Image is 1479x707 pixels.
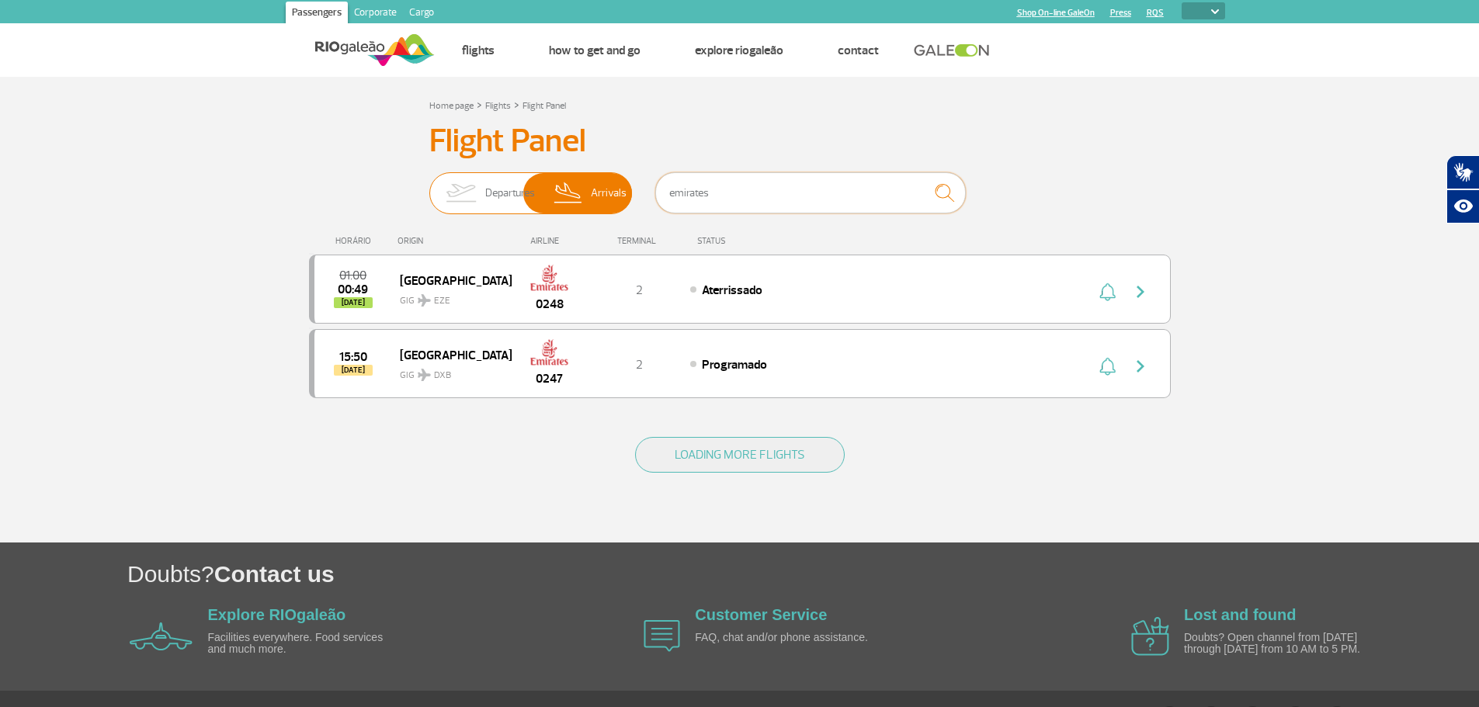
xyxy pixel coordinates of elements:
a: Lost and found [1184,606,1296,623]
img: slider-embarque [436,173,485,213]
div: Plugin de acessibilidade da Hand Talk. [1446,155,1479,224]
button: LOADING MORE FLIGHTS [635,437,845,473]
a: Explore RIOgaleão [695,43,783,58]
span: Contact us [214,561,335,587]
p: Facilities everywhere. Food services and much more. [208,632,387,656]
span: [GEOGRAPHIC_DATA] [400,345,499,365]
a: Home page [429,100,474,112]
a: Flights [462,43,495,58]
div: ORIGIN [398,236,511,246]
img: destiny_airplane.svg [418,294,431,307]
span: 2025-09-25 00:49:47 [338,284,368,295]
a: Contact [838,43,879,58]
span: GIG [400,360,499,383]
a: RQS [1147,8,1164,18]
h1: Doubts? [127,558,1479,590]
span: Programado [702,357,767,373]
div: AIRLINE [511,236,588,246]
img: destiny_airplane.svg [418,369,431,381]
span: 2025-09-25 01:00:00 [339,270,366,281]
a: Explore RIOgaleão [208,606,346,623]
h3: Flight Panel [429,122,1050,161]
div: TERMINAL [588,236,689,246]
button: Abrir recursos assistivos. [1446,189,1479,224]
p: FAQ, chat and/or phone assistance. [695,632,873,643]
a: How to get and go [549,43,641,58]
span: Departures [485,173,535,213]
span: [DATE] [334,297,373,308]
img: airplane icon [130,622,193,650]
button: Abrir tradutor de língua de sinais. [1446,155,1479,189]
span: DXB [434,369,451,383]
span: 2025-09-26 15:50:00 [339,352,367,362]
span: [DATE] [334,365,373,376]
a: > [477,95,482,113]
input: Flight, city or airline [655,172,966,213]
a: Flights [485,100,511,112]
a: Customer Service [695,606,827,623]
a: Passengers [286,2,348,26]
img: slider-desembarque [546,173,592,213]
a: Corporate [348,2,403,26]
span: Aterrissado [702,282,762,298]
img: sino-painel-voo.svg [1099,282,1116,301]
a: Flight Panel [523,100,566,112]
span: 0247 [536,369,563,388]
img: sino-painel-voo.svg [1099,357,1116,376]
p: Doubts? Open channel from [DATE] through [DATE] from 10 AM to 5 PM. [1184,632,1363,656]
span: GIG [400,286,499,308]
span: 0248 [536,295,564,314]
img: seta-direita-painel-voo.svg [1131,282,1150,301]
div: STATUS [689,236,816,246]
img: airplane icon [1131,617,1169,656]
span: [GEOGRAPHIC_DATA] [400,270,499,290]
span: 2 [636,282,643,298]
img: airplane icon [644,620,680,652]
span: Arrivals [591,173,627,213]
a: Press [1110,8,1131,18]
a: Shop On-line GaleOn [1017,8,1095,18]
a: Cargo [403,2,440,26]
span: 2 [636,357,643,373]
img: seta-direita-painel-voo.svg [1131,357,1150,376]
a: > [514,95,519,113]
span: EZE [434,294,450,308]
div: HORÁRIO [314,236,398,246]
